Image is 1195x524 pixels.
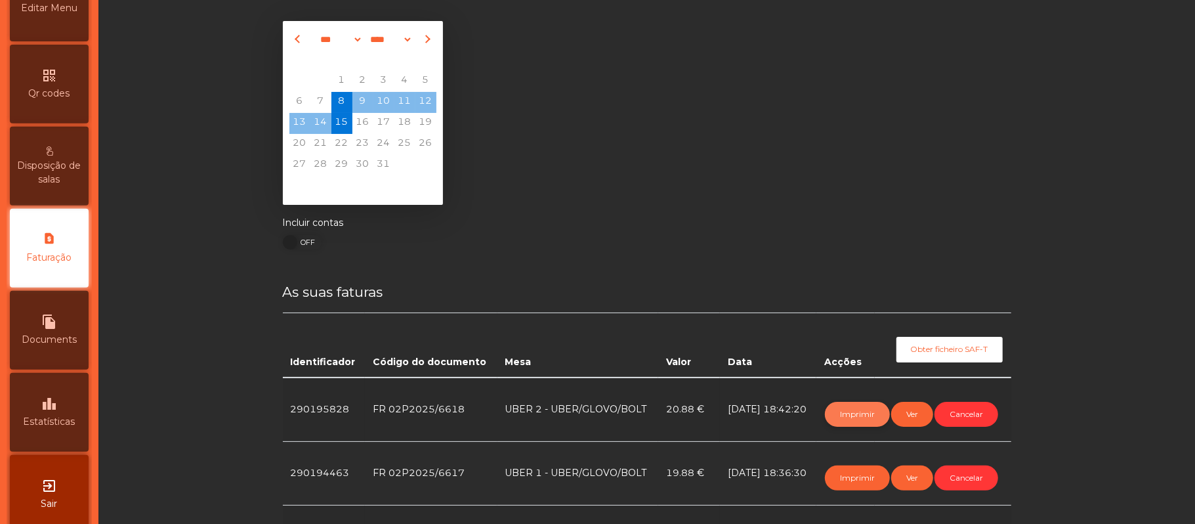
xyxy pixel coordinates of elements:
div: Tu [310,50,331,71]
div: Su [415,50,436,71]
span: 15 [331,113,352,134]
span: 21 [310,134,331,155]
select: Select year [363,30,413,49]
button: Next month [419,29,434,50]
td: 290194463 [283,441,366,505]
span: 1 [331,71,352,92]
div: Sa [394,50,415,71]
div: Wednesday, October 8, 2025 [331,92,352,113]
div: Sunday, November 2, 2025 [415,155,436,176]
td: 290195828 [283,378,366,442]
span: 23 [352,134,373,155]
select: Select month [313,30,363,49]
div: Tuesday, October 7, 2025 [310,92,331,113]
span: Qr codes [29,87,70,100]
span: 30 [352,155,373,176]
div: Th [352,50,373,71]
div: Monday, October 13, 2025 [289,113,310,134]
div: Wednesday, October 22, 2025 [331,134,352,155]
div: Saturday, November 8, 2025 [394,176,415,197]
span: 27 [289,155,310,176]
div: Saturday, October 25, 2025 [394,134,415,155]
div: Friday, October 24, 2025 [373,134,394,155]
div: We [331,50,352,71]
span: 4 [394,71,415,92]
span: 28 [310,155,331,176]
div: Thursday, October 2, 2025 [352,71,373,92]
button: Ver [891,466,933,491]
button: Imprimir [825,466,890,491]
div: Wednesday, October 1, 2025 [331,71,352,92]
span: OFF [290,235,323,250]
span: Documents [22,333,77,347]
i: file_copy [41,314,57,330]
span: 25 [394,134,415,155]
div: Thursday, October 16, 2025 [352,113,373,134]
i: qr_code [41,68,57,83]
td: FR 02P2025/6618 [365,378,497,442]
span: 10 [373,92,394,113]
span: 29 [331,155,352,176]
div: Tuesday, October 14, 2025 [310,113,331,134]
span: Disposição de salas [13,159,85,186]
div: Friday, November 7, 2025 [373,176,394,197]
span: 17 [373,113,394,134]
div: Wednesday, October 15, 2025 [331,113,352,134]
span: 22 [331,134,352,155]
div: Sunday, October 12, 2025 [415,92,436,113]
span: 19 [415,113,436,134]
span: 14 [310,113,331,134]
span: 12 [415,92,436,113]
div: Monday, November 3, 2025 [289,176,310,197]
td: 19.88 € [658,441,720,505]
div: Wednesday, November 5, 2025 [331,176,352,197]
div: Friday, October 10, 2025 [373,92,394,113]
span: Editar Menu [21,1,77,15]
td: UBER 2 - UBER/GLOVO/BOLT [497,378,658,442]
div: Monday, October 6, 2025 [289,92,310,113]
span: Sair [41,497,58,511]
span: 3 [373,71,394,92]
div: Thursday, October 30, 2025 [352,155,373,176]
th: Código do documento [365,313,497,378]
h4: As suas faturas [283,282,1011,302]
td: [DATE] 18:36:30 [720,441,816,505]
span: 9 [352,92,373,113]
div: Tuesday, September 30, 2025 [310,71,331,92]
div: Tuesday, October 21, 2025 [310,134,331,155]
i: leaderboard [41,396,57,412]
div: Sunday, November 9, 2025 [415,176,436,197]
div: Monday, October 27, 2025 [289,155,310,176]
div: Friday, October 31, 2025 [373,155,394,176]
td: FR 02P2025/6617 [365,441,497,505]
span: 8 [331,92,352,113]
span: Faturação [27,251,72,265]
th: Data [720,313,816,378]
div: Saturday, October 18, 2025 [394,113,415,134]
div: Sunday, October 5, 2025 [415,71,436,92]
th: Mesa [497,313,658,378]
div: Friday, October 3, 2025 [373,71,394,92]
i: exit_to_app [41,478,57,494]
span: 20 [289,134,310,155]
span: 6 [289,92,310,113]
td: [DATE] 18:42:20 [720,378,816,442]
button: Cancelar [934,466,998,491]
td: UBER 1 - UBER/GLOVO/BOLT [497,441,658,505]
button: Obter ficheiro SAF-T [896,337,1003,362]
div: Saturday, October 4, 2025 [394,71,415,92]
span: 26 [415,134,436,155]
th: Valor [658,313,720,378]
div: Thursday, November 6, 2025 [352,176,373,197]
div: Tuesday, October 28, 2025 [310,155,331,176]
div: Monday, September 29, 2025 [289,71,310,92]
span: 24 [373,134,394,155]
th: Identificador [283,313,366,378]
span: 5 [415,71,436,92]
div: Mo [289,50,310,71]
span: 16 [352,113,373,134]
th: Acções [816,313,875,378]
span: 31 [373,155,394,176]
span: 13 [289,113,310,134]
div: Sunday, October 26, 2025 [415,134,436,155]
